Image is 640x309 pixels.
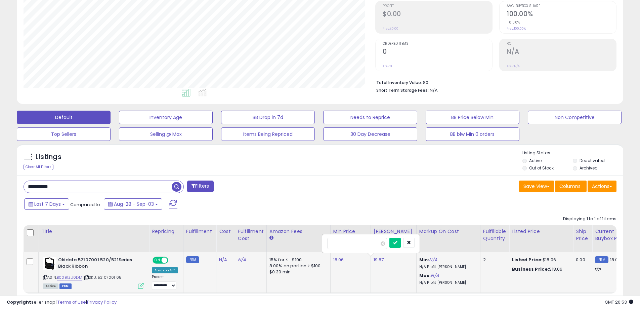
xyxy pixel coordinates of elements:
[430,87,438,93] span: N/A
[87,299,117,305] a: Privacy Policy
[7,299,117,306] div: seller snap | |
[522,150,623,156] p: Listing States:
[333,257,344,263] a: 18.06
[429,257,437,263] a: N/A
[512,228,570,235] div: Listed Price
[595,228,630,242] div: Current Buybox Price
[119,111,213,124] button: Inventory Age
[17,111,111,124] button: Default
[383,10,492,19] h2: $0.00
[383,27,398,31] small: Prev: $0.00
[152,228,180,235] div: Repricing
[58,257,140,271] b: Okidata 52107001 520/521Series Black Ribbon
[416,225,480,252] th: The percentage added to the cost of goods (COGS) that forms the calculator for Min & Max prices.
[269,228,328,235] div: Amazon Fees
[374,228,414,235] div: [PERSON_NAME]
[507,10,616,19] h2: 100.00%
[419,228,477,235] div: Markup on Cost
[43,283,58,289] span: All listings currently available for purchase on Amazon
[17,127,111,141] button: Top Sellers
[383,42,492,46] span: Ordered Items
[419,280,475,285] p: N/A Profit [PERSON_NAME]
[483,257,504,263] div: 2
[57,275,82,280] a: B0091ZU0DM
[34,201,61,207] span: Last 7 Days
[580,158,605,163] label: Deactivated
[104,198,162,210] button: Aug-28 - Sep-03
[483,228,506,242] div: Fulfillable Quantity
[269,263,325,269] div: 8.00% on portion > $100
[595,256,608,263] small: FBM
[576,257,587,263] div: 0.00
[512,257,543,263] b: Listed Price:
[512,257,568,263] div: $18.06
[419,265,475,269] p: N/A Profit [PERSON_NAME]
[114,201,154,207] span: Aug-28 - Sep-03
[376,80,422,85] b: Total Inventory Value:
[507,4,616,8] span: Avg. Buybox Share
[426,127,519,141] button: BB blw Min 0 orders
[376,87,429,93] b: Short Term Storage Fees:
[152,275,178,290] div: Preset:
[519,181,554,192] button: Save View
[269,269,325,275] div: $0.30 min
[419,257,429,263] b: Min:
[610,257,621,263] span: 18.06
[238,228,264,242] div: Fulfillment Cost
[186,228,213,235] div: Fulfillment
[167,258,178,263] span: OFF
[36,152,61,162] h5: Listings
[153,258,162,263] span: ON
[43,257,56,270] img: 31N1cfNeSBL._SL40_.jpg
[507,42,616,46] span: ROI
[83,275,121,280] span: | SKU: 52107001 05
[57,299,86,305] a: Terms of Use
[507,48,616,57] h2: N/A
[269,235,273,241] small: Amazon Fees.
[323,111,417,124] button: Needs to Reprice
[333,228,368,235] div: Min Price
[221,111,315,124] button: BB Drop in 7d
[507,64,520,68] small: Prev: N/A
[376,78,611,86] li: $0
[269,257,325,263] div: 15% for <= $100
[374,257,384,263] a: 19.87
[507,27,526,31] small: Prev: 100.00%
[431,272,439,279] a: N/A
[507,20,520,25] small: 0.00%
[119,127,213,141] button: Selling @ Max
[43,257,144,288] div: ASIN:
[41,228,146,235] div: Title
[528,111,622,124] button: Non Competitive
[59,283,72,289] span: FBM
[70,201,101,208] span: Compared to:
[426,111,519,124] button: BB Price Below Min
[563,216,616,222] div: Displaying 1 to 1 of 1 items
[383,4,492,8] span: Profit
[7,299,31,305] strong: Copyright
[555,181,587,192] button: Columns
[383,48,492,57] h2: 0
[24,164,53,170] div: Clear All Filters
[559,183,581,190] span: Columns
[512,266,549,272] b: Business Price:
[219,257,227,263] a: N/A
[238,257,246,263] a: N/A
[186,256,199,263] small: FBM
[221,127,315,141] button: Items Being Repriced
[580,165,598,171] label: Archived
[529,165,554,171] label: Out of Stock
[152,267,178,273] div: Amazon AI *
[576,228,589,242] div: Ship Price
[588,181,616,192] button: Actions
[219,228,232,235] div: Cost
[323,127,417,141] button: 30 Day Decrease
[24,198,69,210] button: Last 7 Days
[605,299,633,305] span: 2025-09-11 20:53 GMT
[512,266,568,272] div: $18.06
[529,158,542,163] label: Active
[419,272,431,279] b: Max:
[383,64,392,68] small: Prev: 0
[187,181,213,192] button: Filters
